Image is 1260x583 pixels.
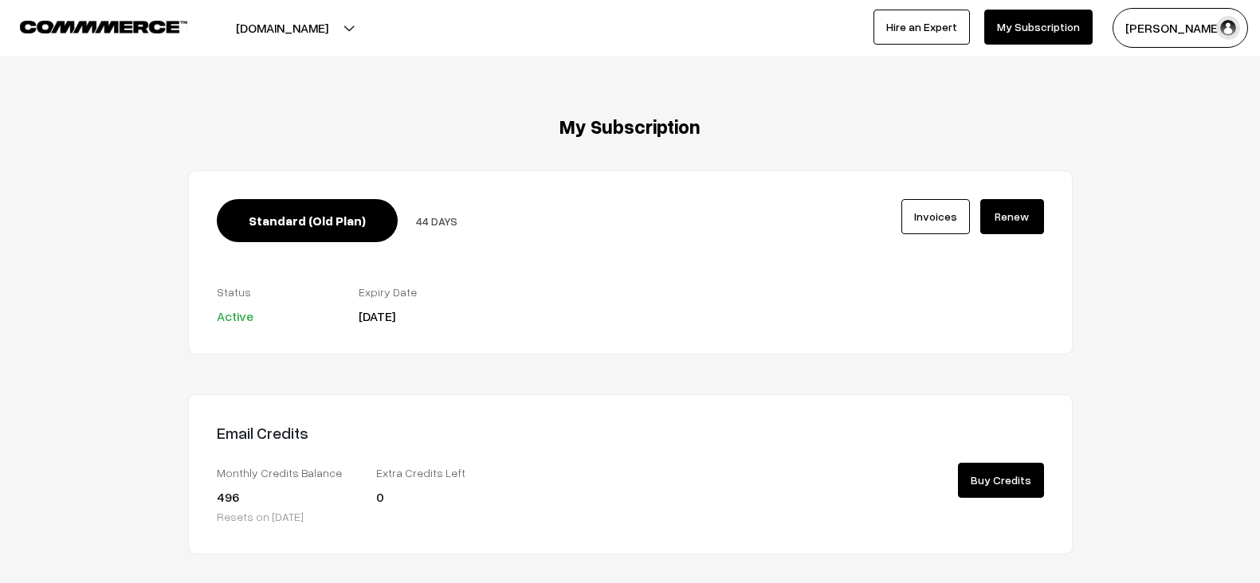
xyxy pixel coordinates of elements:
[217,199,398,242] span: Standard (Old Plan)
[20,16,159,35] a: COMMMERCE
[958,463,1044,498] a: Buy Credits
[416,214,457,228] span: 44 DAYS
[20,21,187,33] img: COMMMERCE
[359,284,477,300] label: Expiry Date
[376,464,512,481] label: Extra Credits Left
[217,284,335,300] label: Status
[217,510,304,523] span: Resets on [DATE]
[873,10,970,45] a: Hire an Expert
[901,199,970,234] a: Invoices
[980,199,1044,234] a: Renew
[217,489,239,505] span: 496
[359,308,395,324] span: [DATE]
[188,115,1073,139] h3: My Subscription
[984,10,1093,45] a: My Subscription
[1113,8,1248,48] button: [PERSON_NAME]
[376,489,384,505] span: 0
[1216,16,1240,40] img: user
[217,308,253,324] span: Active
[217,423,618,442] h4: Email Credits
[180,8,384,48] button: [DOMAIN_NAME]
[217,464,352,481] label: Monthly Credits Balance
